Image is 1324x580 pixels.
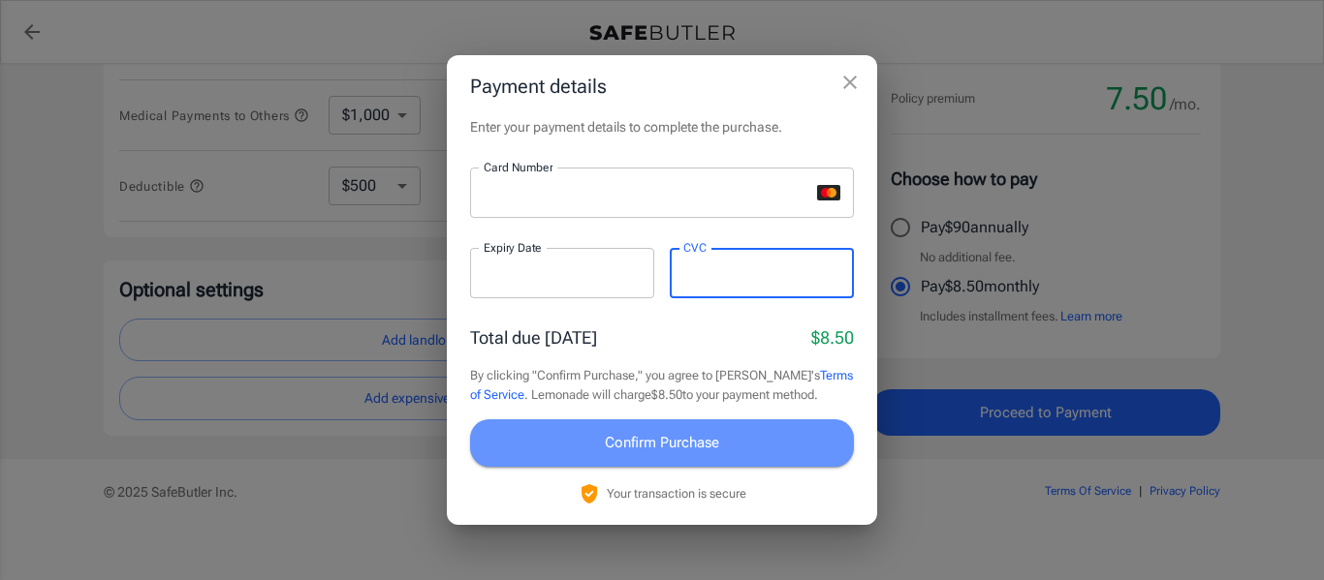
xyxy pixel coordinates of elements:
p: Total due [DATE] [470,324,597,351]
button: Confirm Purchase [470,419,854,466]
span: Confirm Purchase [605,430,719,455]
iframe: To enrich screen reader interactions, please activate Accessibility in Grammarly extension settings [683,264,840,283]
iframe: To enrich screen reader interactions, please activate Accessibility in Grammarly extension settings [484,184,809,202]
p: $8.50 [811,324,854,351]
label: CVC [683,239,707,256]
a: Terms of Service [470,368,853,402]
button: close [831,63,869,102]
iframe: To enrich screen reader interactions, please activate Accessibility in Grammarly extension settings [484,264,641,283]
svg: mastercard [817,185,840,200]
h2: Payment details [447,55,877,117]
p: Your transaction is secure [607,484,746,503]
label: Expiry Date [484,239,542,256]
label: Card Number [484,159,552,175]
p: Enter your payment details to complete the purchase. [470,117,854,137]
p: By clicking "Confirm Purchase," you agree to [PERSON_NAME]'s . Lemonade will charge $8.50 to your... [470,366,854,404]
